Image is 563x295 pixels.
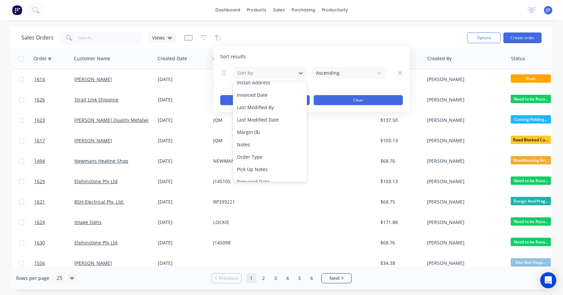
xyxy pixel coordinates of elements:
div: [PERSON_NAME] [427,178,501,185]
span: Need to be Reco... [511,95,551,103]
div: Customer Name [74,55,110,62]
a: [PERSON_NAME] [74,260,112,266]
button: Clear [314,95,403,105]
div: [DATE] [158,76,208,83]
div: Created Date [158,55,187,62]
div: 6100034288-1 [213,96,288,103]
div: Last Modified By [233,101,307,114]
span: Design And Prog... [511,197,551,205]
div: [DATE] [158,199,208,205]
div: [PERSON_NAME] [427,96,501,103]
button: Create order [503,32,542,43]
div: [PERSON_NAME] [427,199,501,205]
div: [DATE] [158,137,208,144]
div: productivity [319,5,351,15]
span: 1629 [34,178,45,185]
button: Apply [220,95,310,105]
div: purchasing [288,5,319,15]
div: Required Date [233,175,307,188]
span: JD [546,7,550,13]
a: 1617 [34,131,74,151]
a: Page 3 [270,273,280,283]
a: BSH Electrical Pty. Ltd. [74,199,124,205]
img: Factory [12,5,22,15]
span: Road Blocked Cu... [511,136,551,144]
span: 1623 [34,117,45,124]
ul: Pagination [209,273,354,283]
a: [PERSON_NAME] [74,137,112,144]
div: $137.50 [380,117,420,124]
span: 1494 [34,158,45,164]
a: Page 4 [283,273,293,283]
div: PO # [213,55,224,62]
div: JQM [213,117,288,124]
span: 1556 [34,260,45,267]
a: 1621 [34,192,74,212]
div: [DATE] [158,117,208,124]
div: NEWMANS [213,158,288,164]
div: [PERSON_NAME] [427,219,501,226]
button: add [233,83,307,88]
a: 1629 [34,171,74,192]
span: Previous [219,275,238,282]
div: $103.13 [380,137,420,144]
div: $68.76 [380,158,420,164]
span: 1630 [34,239,45,246]
span: Site Visit Requ... [511,258,551,267]
div: JQM [213,137,288,144]
a: [PERSON_NAME] [74,76,112,82]
div: Open Intercom Messenger [540,272,556,288]
span: Cutting/Folding... [511,115,551,124]
a: Next page [322,275,351,282]
div: BP339221 [213,199,288,205]
div: Order # [34,55,51,62]
span: Next [329,275,340,282]
a: dashboard [212,5,244,15]
span: 1624 [34,219,45,226]
a: [PERSON_NAME] Quality Metalworks [74,117,157,123]
span: 1614 [34,76,45,83]
div: $68.76 [380,239,420,246]
div: [DATE] [158,239,208,246]
div: Order Type [233,151,307,163]
a: 1626 [34,90,74,110]
div: [PERSON_NAME] [427,158,501,164]
span: Sort results [220,53,246,60]
div: LOCKIE [213,219,288,226]
div: Created By [427,55,452,62]
div: [DATE] [158,260,208,267]
a: 1624 [34,212,74,232]
div: Invoiced Date [233,89,307,101]
span: Need to be Reco... [511,176,551,185]
div: J145098 [213,239,288,246]
span: 1621 [34,199,45,205]
div: Pick Up Notes [233,163,307,175]
a: Page 6 [307,273,317,283]
div: [DATE] [158,219,208,226]
span: Rows per page [16,275,49,282]
div: Notes [233,138,307,151]
a: Page 5 [295,273,305,283]
span: Draft [511,74,551,83]
div: $103.13 [380,178,420,185]
div: sales [270,5,288,15]
span: WoodHeating Kri... [511,156,551,164]
div: [DATE] [158,178,208,185]
h1: Sales Orders [21,34,54,41]
div: [PERSON_NAME] [427,239,501,246]
a: Strait Link Shipping [74,96,118,103]
div: $34.38 [380,260,420,267]
div: [PERSON_NAME] [427,260,501,267]
a: Elphinstone Pty Ltd [74,239,118,246]
div: [PERSON_NAME] [427,117,501,124]
div: [PERSON_NAME] [427,76,501,83]
div: J145105 [213,178,288,185]
a: 1556 [34,253,74,273]
div: [PERSON_NAME] [427,137,501,144]
div: Last Modified Date [233,114,307,126]
a: Page 2 [258,273,268,283]
div: JQM [213,76,288,83]
input: Search... [78,31,143,45]
div: [DATE] [158,96,208,103]
a: 1494 [34,151,74,171]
